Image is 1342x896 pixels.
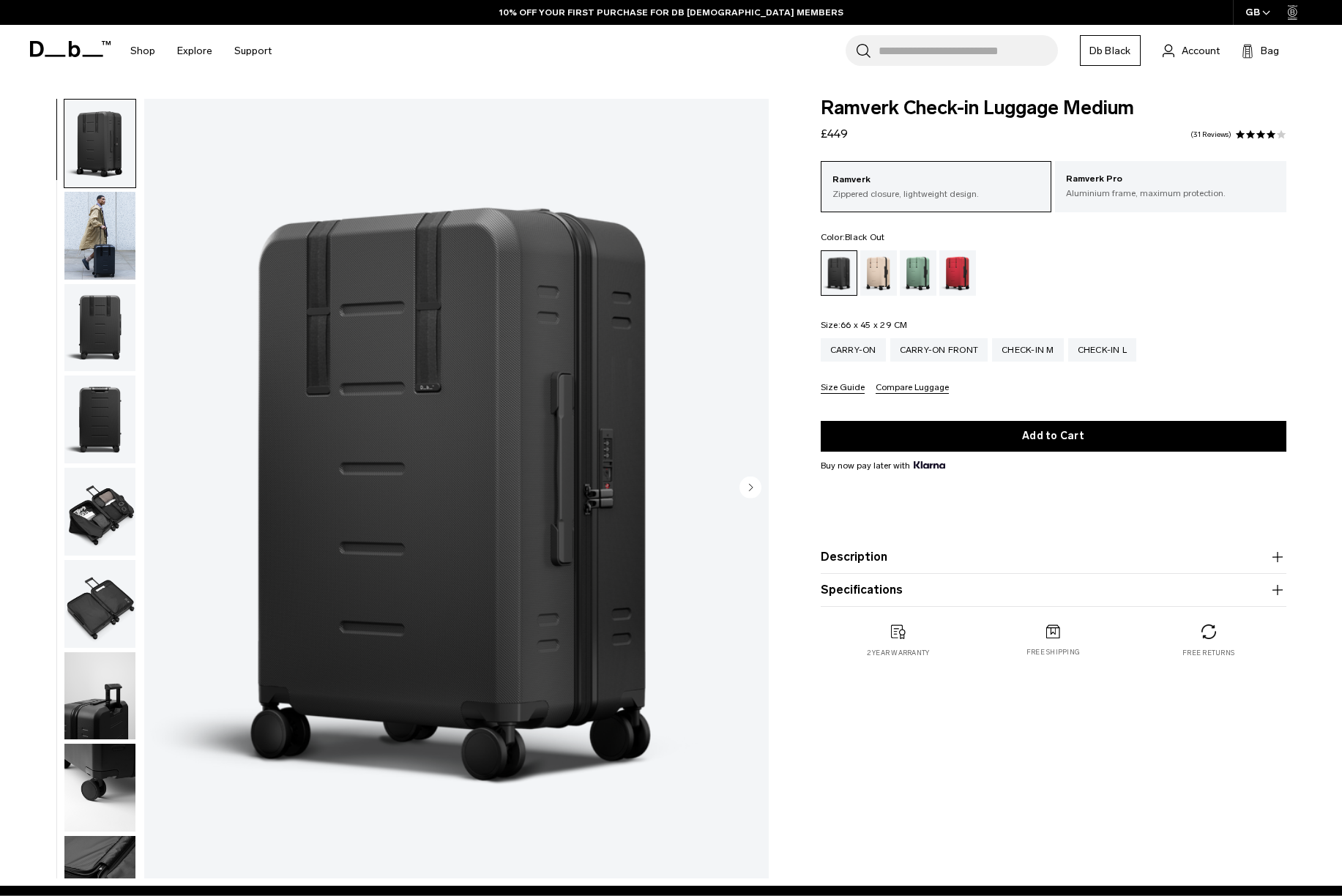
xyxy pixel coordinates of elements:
[914,461,945,468] img: {"height" => 20, "alt" => "Klarna"}
[1066,172,1275,187] p: Ramverk Pro
[1055,161,1286,211] a: Ramverk Pro Aluminium frame, maximum protection.
[821,421,1286,452] button: Add to Cart
[64,743,136,832] button: Ramverk Check-in Luggage Medium Black Out
[876,383,949,394] button: Compare Luggage
[64,192,135,280] img: Ramverk Check-in Luggage Medium Black Out
[821,127,848,141] span: £449
[234,25,272,77] a: Support
[64,375,136,464] button: Ramverk Check-in Luggage Medium Black Out
[64,284,135,372] img: Ramverk Check-in Luggage Medium Black Out
[739,476,761,501] button: Next slide
[821,321,908,329] legend: Size:
[64,100,135,187] img: Ramverk Check-in Luggage Medium Black Out
[867,648,930,658] p: 2 year warranty
[144,99,769,878] li: 1 / 10
[1026,647,1080,657] p: Free shipping
[64,560,135,648] img: Ramverk Check-in Luggage Medium Black Out
[64,744,135,832] img: Ramverk Check-in Luggage Medium Black Out
[1182,648,1234,658] p: Free returns
[832,187,1040,201] p: Zippered closure, lightweight design.
[900,250,936,296] a: Green Ray
[177,25,212,77] a: Explore
[821,233,885,242] legend: Color:
[821,338,886,362] a: Carry-on
[821,99,1286,118] span: Ramverk Check-in Luggage Medium
[64,191,136,280] button: Ramverk Check-in Luggage Medium Black Out
[845,232,884,242] span: Black Out
[1163,42,1220,59] a: Account
[890,338,988,362] a: Carry-on Front
[64,652,135,740] img: Ramverk Check-in Luggage Medium Black Out
[832,173,1040,187] p: Ramverk
[992,338,1064,362] a: Check-in M
[499,6,843,19] a: 10% OFF YOUR FIRST PURCHASE FOR DB [DEMOGRAPHIC_DATA] MEMBERS
[64,652,136,741] button: Ramverk Check-in Luggage Medium Black Out
[144,99,769,878] img: Ramverk Check-in Luggage Medium Black Out
[840,320,908,330] span: 66 x 45 x 29 CM
[64,559,136,649] button: Ramverk Check-in Luggage Medium Black Out
[130,25,155,77] a: Shop
[64,376,135,463] img: Ramverk Check-in Luggage Medium Black Out
[821,581,1286,599] button: Specifications
[821,383,865,394] button: Size Guide
[64,283,136,373] button: Ramverk Check-in Luggage Medium Black Out
[64,468,135,556] img: Ramverk Check-in Luggage Medium Black Out
[1066,187,1275,200] p: Aluminium frame, maximum protection.
[1182,43,1220,59] span: Account
[64,467,136,556] button: Ramverk Check-in Luggage Medium Black Out
[1080,35,1141,66] a: Db Black
[821,459,945,472] span: Buy now pay later with
[1242,42,1279,59] button: Bag
[1261,43,1279,59] span: Bag
[821,250,857,296] a: Black Out
[939,250,976,296] a: Sprite Lightning Red
[119,25,283,77] nav: Main Navigation
[64,99,136,188] button: Ramverk Check-in Luggage Medium Black Out
[1190,131,1231,138] a: 31 reviews
[1068,338,1137,362] a: Check-in L
[821,548,1286,566] button: Description
[860,250,897,296] a: Fogbow Beige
